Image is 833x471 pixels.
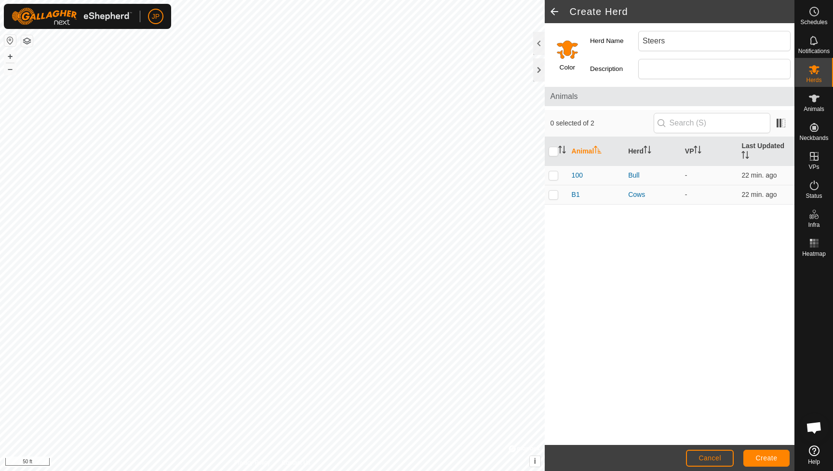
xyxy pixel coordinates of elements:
span: Create [756,454,778,462]
button: Create [743,450,790,467]
p-sorticon: Activate to sort [644,147,651,155]
span: Heatmap [802,251,826,257]
button: – [4,63,16,75]
label: Color [560,63,575,72]
p-sorticon: Activate to sort [558,147,566,155]
span: 100 [572,170,583,180]
button: Reset Map [4,35,16,46]
th: Last Updated [738,137,794,166]
app-display-virtual-paddock-transition: - [685,191,687,198]
span: VPs [808,164,819,170]
th: Animal [568,137,625,166]
p-sorticon: Activate to sort [594,147,602,155]
span: Aug 30, 2025 at 1:02 PM [741,171,777,179]
h2: Create Herd [570,6,794,17]
p-sorticon: Activate to sort [694,147,701,155]
button: Map Layers [21,35,33,47]
a: Open chat [800,413,829,442]
a: Privacy Policy [234,458,270,467]
th: Herd [624,137,681,166]
img: Gallagher Logo [12,8,132,25]
a: Help [795,442,833,469]
app-display-virtual-paddock-transition: - [685,171,687,179]
th: VP [681,137,738,166]
label: Herd Name [590,31,638,51]
a: Contact Us [282,458,310,467]
span: i [534,457,536,465]
span: Cancel [699,454,721,462]
span: Aug 30, 2025 at 1:02 PM [741,191,777,198]
button: + [4,51,16,62]
span: Notifications [798,48,830,54]
span: Animals [804,106,824,112]
input: Search (S) [654,113,770,133]
div: Cows [628,190,677,200]
span: Animals [551,91,789,102]
button: i [530,456,540,467]
button: Cancel [686,450,734,467]
span: JP [152,12,160,22]
label: Description [590,59,638,79]
span: Neckbands [799,135,828,141]
span: B1 [572,190,580,200]
span: Help [808,459,820,465]
span: 0 selected of 2 [551,118,654,128]
span: Herds [806,77,821,83]
span: Infra [808,222,820,228]
span: Schedules [800,19,827,25]
div: Bull [628,170,677,180]
span: Status [806,193,822,199]
p-sorticon: Activate to sort [741,152,749,160]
